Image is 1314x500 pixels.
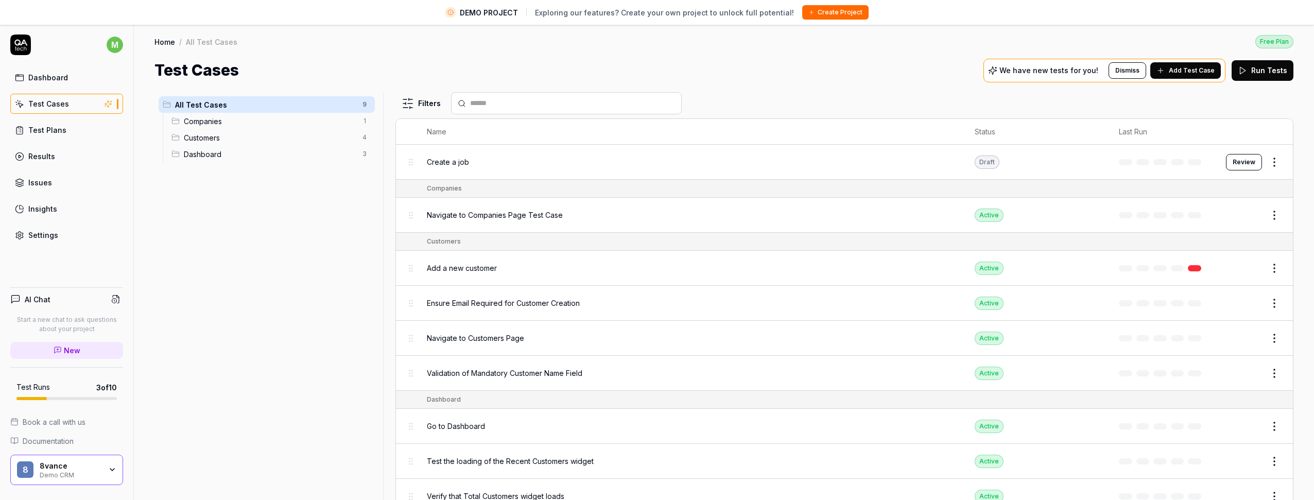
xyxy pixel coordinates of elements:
[396,444,1293,479] tr: Test the loading of the Recent Customers widgetActive
[1150,62,1221,79] button: Add Test Case
[460,7,518,18] span: DEMO PROJECT
[395,93,447,114] button: Filters
[427,298,580,308] span: Ensure Email Required for Customer Creation
[427,456,594,467] span: Test the loading of the Recent Customers widget
[175,99,356,110] span: All Test Cases
[427,184,462,193] div: Companies
[535,7,794,18] span: Exploring our features? Create your own project to unlock full potential!
[16,383,50,392] h5: Test Runs
[427,263,497,273] span: Add a new customer
[28,151,55,162] div: Results
[10,199,123,219] a: Insights
[427,333,524,343] span: Navigate to Customers Page
[10,342,123,359] a: New
[1232,60,1293,81] button: Run Tests
[396,251,1293,286] tr: Add a new customerActive
[358,131,371,144] span: 4
[396,286,1293,321] tr: Ensure Email Required for Customer CreationActive
[28,72,68,83] div: Dashboard
[167,113,375,129] div: Drag to reorderCompanies1
[975,332,1004,345] div: Active
[975,367,1004,380] div: Active
[802,5,869,20] button: Create Project
[396,356,1293,391] tr: Validation of Mandatory Customer Name FieldActive
[964,119,1109,145] th: Status
[64,345,80,356] span: New
[1169,66,1215,75] span: Add Test Case
[358,115,371,127] span: 1
[10,120,123,140] a: Test Plans
[154,59,239,82] h1: Test Cases
[107,37,123,53] span: m
[28,98,69,109] div: Test Cases
[25,294,50,305] h4: AI Chat
[396,321,1293,356] tr: Navigate to Customers PageActive
[184,149,356,160] span: Dashboard
[167,129,375,146] div: Drag to reorderCustomers4
[10,94,123,114] a: Test Cases
[96,382,117,393] span: 3 of 10
[396,198,1293,233] tr: Navigate to Companies Page Test CaseActive
[184,116,356,127] span: Companies
[358,148,371,160] span: 3
[40,470,101,478] div: Demo CRM
[975,455,1004,468] div: Active
[10,315,123,334] p: Start a new chat to ask questions about your project
[10,455,123,486] button: 88vanceDemo CRM
[40,461,101,471] div: 8vance
[427,237,461,246] div: Customers
[427,421,485,432] span: Go to Dashboard
[396,145,1293,180] tr: Create a jobDraftReview
[427,157,469,167] span: Create a job
[396,409,1293,444] tr: Go to DashboardActive
[427,368,582,378] span: Validation of Mandatory Customer Name Field
[427,210,563,220] span: Navigate to Companies Page Test Case
[417,119,964,145] th: Name
[28,177,52,188] div: Issues
[179,37,182,47] div: /
[107,35,123,55] button: m
[999,67,1098,74] p: We have new tests for you!
[10,417,123,427] a: Book a call with us
[10,173,123,193] a: Issues
[427,395,461,404] div: Dashboard
[975,420,1004,433] div: Active
[1109,119,1216,145] th: Last Run
[23,417,85,427] span: Book a call with us
[154,37,175,47] a: Home
[17,461,33,478] span: 8
[358,98,371,111] span: 9
[186,37,237,47] div: All Test Cases
[10,146,123,166] a: Results
[28,230,58,240] div: Settings
[975,262,1004,275] div: Active
[184,132,356,143] span: Customers
[28,125,66,135] div: Test Plans
[10,225,123,245] a: Settings
[167,146,375,162] div: Drag to reorderDashboard3
[975,297,1004,310] div: Active
[1109,62,1146,79] button: Dismiss
[28,203,57,214] div: Insights
[975,156,999,169] div: Draft
[1255,35,1293,48] button: Free Plan
[1226,154,1262,170] button: Review
[10,436,123,446] a: Documentation
[10,67,123,88] a: Dashboard
[23,436,74,446] span: Documentation
[975,209,1004,222] div: Active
